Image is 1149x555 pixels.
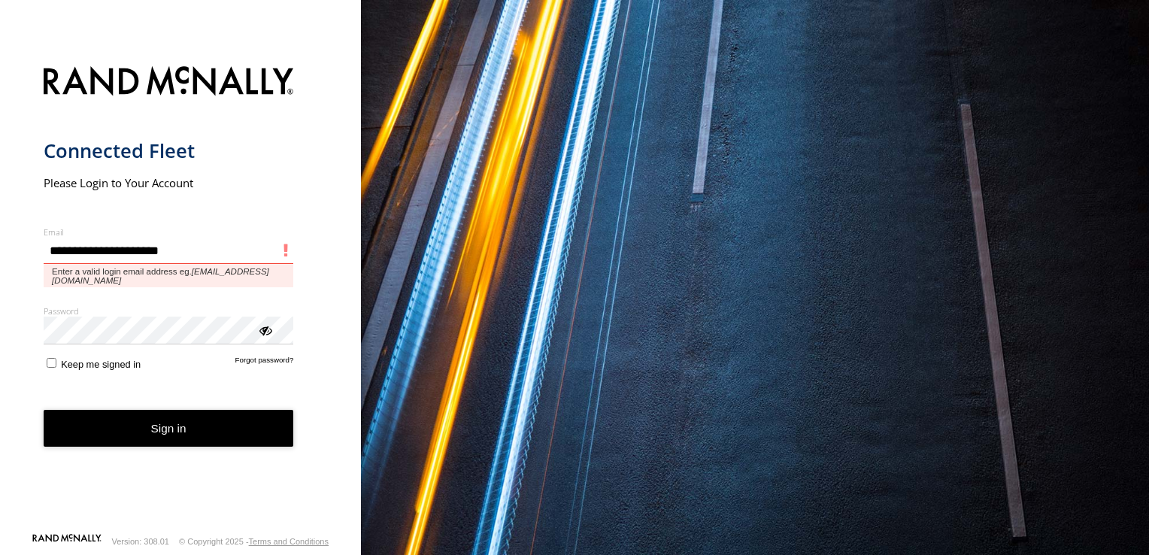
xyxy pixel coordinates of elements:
a: Forgot password? [235,356,294,370]
h2: Please Login to Your Account [44,175,294,190]
span: Keep me signed in [61,359,141,370]
label: Password [44,305,294,317]
div: Version: 308.01 [112,537,169,546]
button: Sign in [44,410,294,447]
h1: Connected Fleet [44,138,294,163]
div: © Copyright 2025 - [179,537,329,546]
form: main [44,57,318,532]
input: Keep me signed in [47,358,56,368]
span: Enter a valid login email address eg. [44,264,294,287]
a: Visit our Website [32,534,102,549]
em: [EMAIL_ADDRESS][DOMAIN_NAME] [52,267,269,285]
div: ViewPassword [257,322,272,337]
label: Email [44,226,294,238]
a: Terms and Conditions [249,537,329,546]
img: Rand McNally [44,63,294,102]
